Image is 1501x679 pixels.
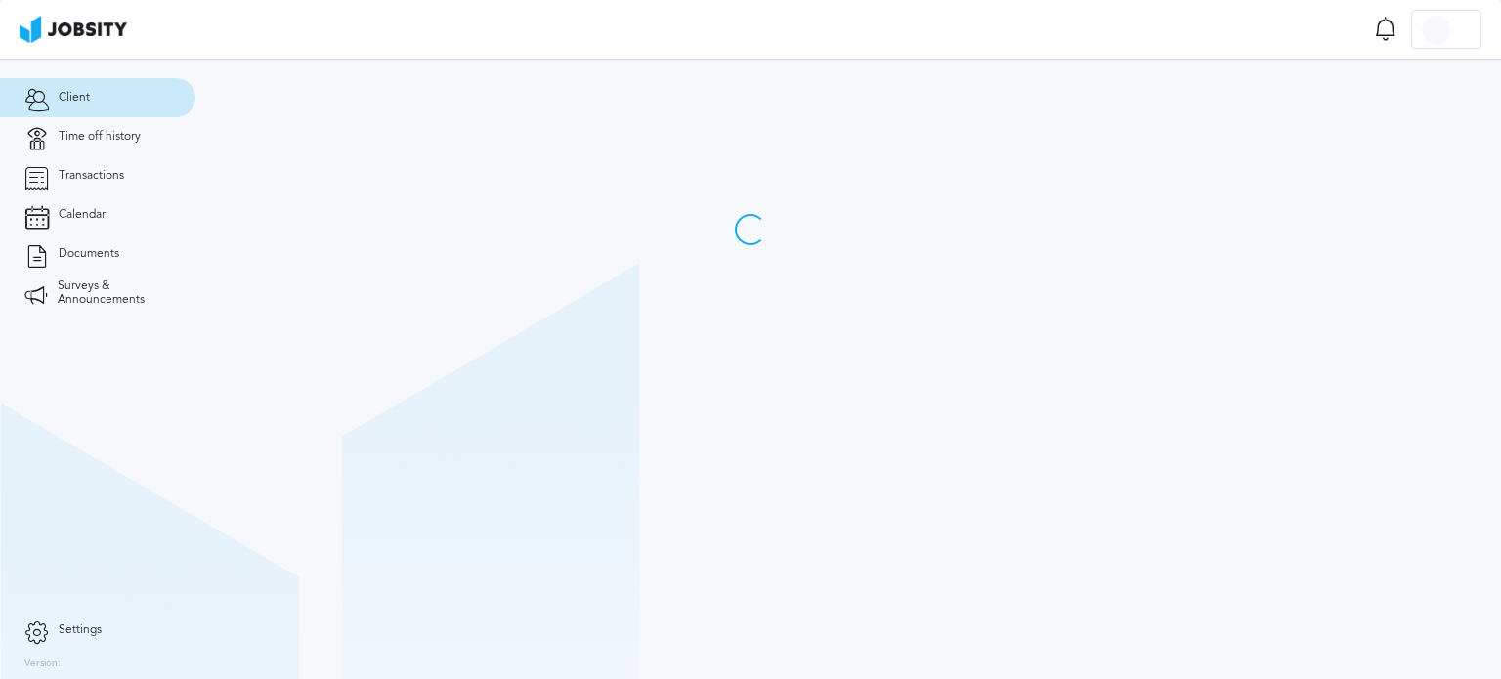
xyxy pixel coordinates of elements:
span: Transactions [59,169,124,183]
img: ab4bad089aa723f57921c736e9817d99.png [20,16,127,43]
span: Time off history [59,130,141,144]
span: Calendar [59,208,106,222]
span: Surveys & Announcements [58,279,171,307]
label: Version: [24,658,61,670]
span: Settings [59,623,102,637]
span: Client [59,91,90,105]
span: Documents [59,247,119,261]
